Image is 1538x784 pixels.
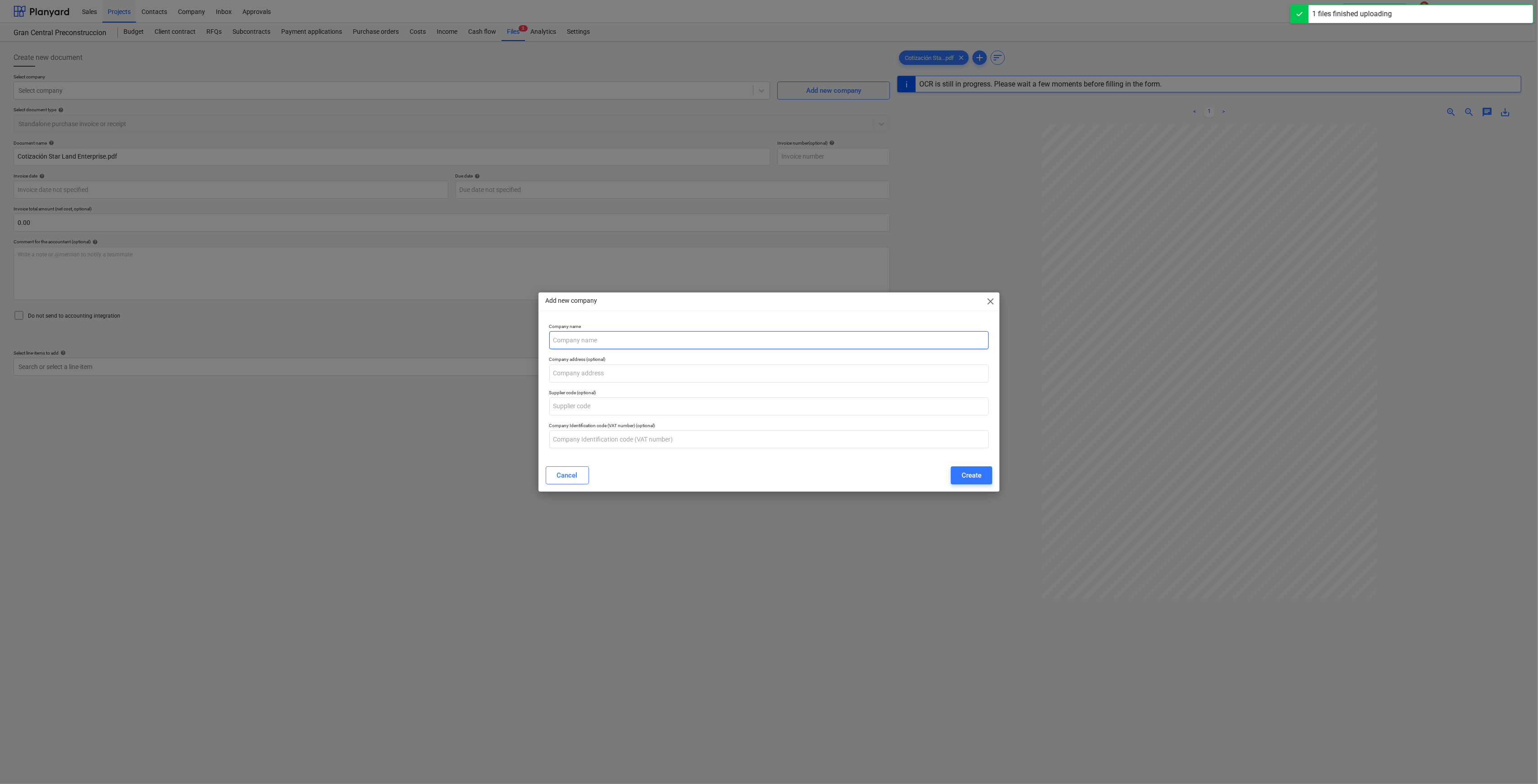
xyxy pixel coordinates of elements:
[962,469,981,481] div: Create
[985,296,996,307] span: close
[549,356,989,364] p: Company address (optional)
[549,423,989,430] p: Company Identification code (VAT number) (optional)
[1493,741,1538,784] div: Widget de chat
[549,430,989,448] input: Company Identification code (VAT number)
[557,469,578,481] div: Cancel
[951,466,992,484] button: Create
[549,390,989,397] p: Supplier code (optional)
[549,324,989,331] p: Company name
[546,466,589,484] button: Cancel
[549,397,989,415] input: Supplier code
[549,365,989,383] input: Company address
[1312,9,1392,19] div: 1 files finished uploading
[1493,741,1538,784] iframe: Chat Widget
[549,331,989,349] input: Company name
[546,296,598,305] p: Add new company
